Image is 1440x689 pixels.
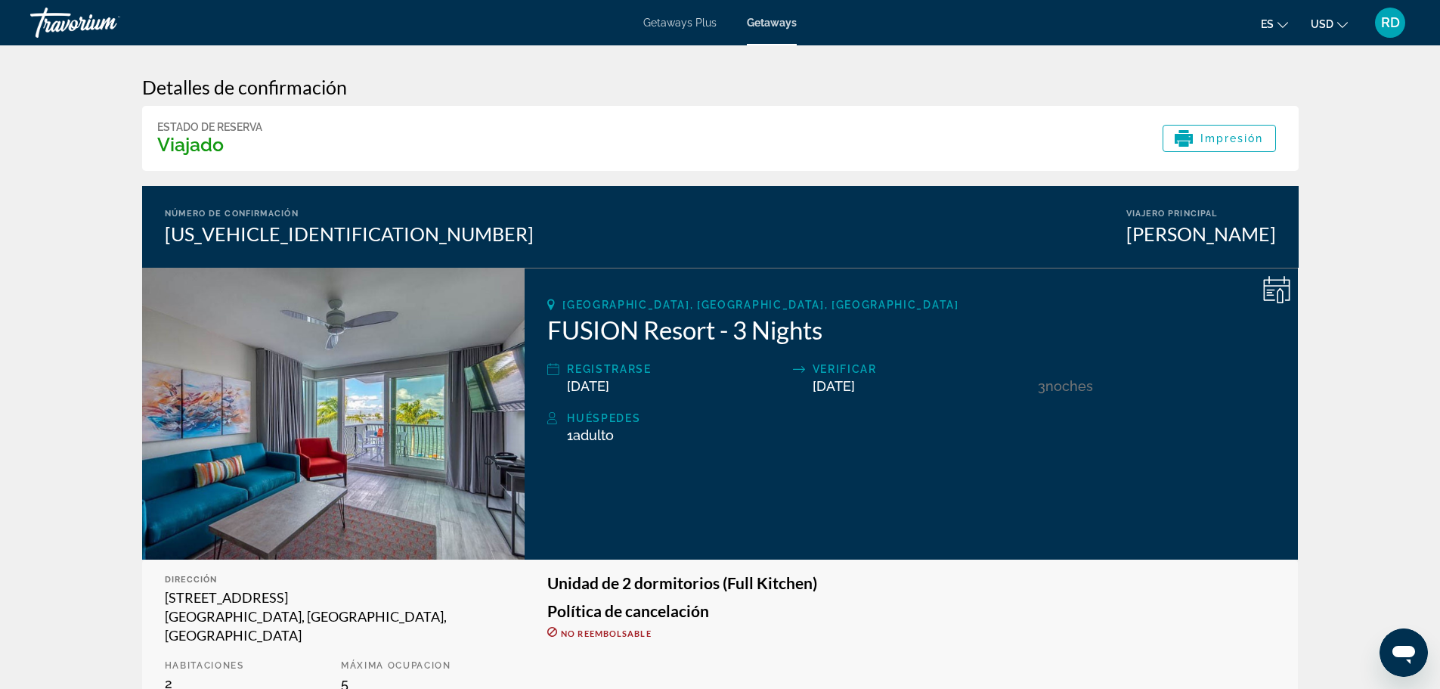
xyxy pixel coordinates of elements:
[813,360,1030,378] div: Verificar
[547,315,1275,345] h2: FUSION Resort - 3 Nights
[567,409,1275,427] div: Huéspedes
[1126,222,1276,245] div: [PERSON_NAME]
[747,17,797,29] a: Getaways
[1381,15,1400,30] span: RD
[1261,13,1288,35] button: Change language
[547,575,1275,591] h3: Unidad de 2 dormitorios (Full Kitchen)
[165,575,503,585] div: Dirección
[165,209,534,219] div: Número de confirmación
[567,378,609,394] span: [DATE]
[30,3,181,42] a: Travorium
[1261,18,1274,30] span: es
[1200,132,1264,144] span: Impresión
[567,427,614,443] span: 1
[341,660,502,671] p: Máxima ocupacion
[1038,378,1045,394] span: 3
[547,603,1275,619] h3: Política de cancelación
[1311,13,1348,35] button: Change currency
[157,121,262,133] div: Estado de reserva
[567,360,785,378] div: Registrarse
[1311,18,1333,30] span: USD
[813,378,855,394] span: [DATE]
[562,299,958,311] span: [GEOGRAPHIC_DATA], [GEOGRAPHIC_DATA], [GEOGRAPHIC_DATA]
[165,222,534,245] div: [US_VEHICLE_IDENTIFICATION_NUMBER]
[561,628,652,638] span: No reembolsable
[142,76,1299,98] h3: Detalles de confirmación
[1370,7,1410,39] button: User Menu
[1163,125,1276,152] button: Impresión
[1045,378,1093,394] span: noches
[1126,209,1276,219] div: Viajero principal
[1380,628,1428,677] iframe: Button to launch messaging window
[643,17,717,29] a: Getaways Plus
[165,660,326,671] p: Habitaciones
[165,588,503,645] div: [STREET_ADDRESS] [GEOGRAPHIC_DATA], [GEOGRAPHIC_DATA], [GEOGRAPHIC_DATA]
[157,133,262,156] h3: Viajado
[573,427,614,443] span: Adulto
[142,268,525,560] img: FUSION Resort - 3 Nights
